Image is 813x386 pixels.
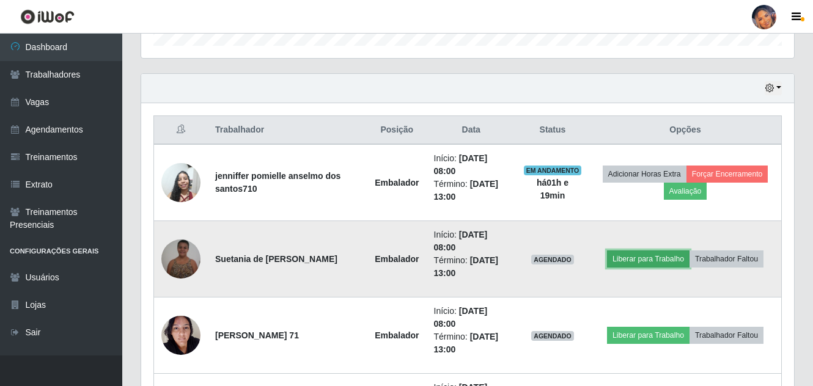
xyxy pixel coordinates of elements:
[427,116,516,145] th: Data
[375,178,419,188] strong: Embalador
[434,306,488,329] time: [DATE] 08:00
[690,250,763,268] button: Trabalhador Faltou
[215,254,337,264] strong: Suetania de [PERSON_NAME]
[434,230,488,252] time: [DATE] 08:00
[607,250,690,268] button: Liberar para Trabalho
[375,254,419,264] strong: Embalador
[161,239,200,279] img: 1732824869480.jpeg
[537,178,568,200] strong: há 01 h e 19 min
[215,330,299,340] strong: [PERSON_NAME] 71
[434,152,509,178] li: Início:
[434,228,509,254] li: Início:
[603,166,686,183] button: Adicionar Horas Extra
[434,178,509,203] li: Término:
[161,156,200,208] img: 1681423933642.jpeg
[434,305,509,330] li: Início:
[524,166,582,175] span: EM ANDAMENTO
[607,327,690,344] button: Liberar para Trabalho
[516,116,589,145] th: Status
[434,254,509,280] li: Término:
[215,171,340,194] strong: jenniffer pomielle anselmo dos santos710
[208,116,367,145] th: Trabalhador
[161,309,200,361] img: 1743010927451.jpeg
[375,330,419,340] strong: Embalador
[690,327,763,344] button: Trabalhador Faltou
[664,183,707,200] button: Avaliação
[367,116,426,145] th: Posição
[686,166,768,183] button: Forçar Encerramento
[531,255,574,264] span: AGENDADO
[531,331,574,341] span: AGENDADO
[434,153,488,176] time: [DATE] 08:00
[20,9,75,24] img: CoreUI Logo
[589,116,782,145] th: Opções
[434,330,509,356] li: Término:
